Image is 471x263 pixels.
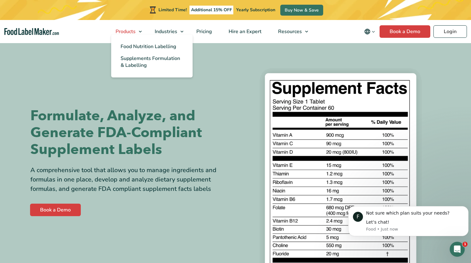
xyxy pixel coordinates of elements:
span: Hire an Expert [227,28,262,35]
span: Limited Time! [158,7,187,13]
span: Industries [153,28,178,35]
span: Supplements Formulation & Labelling [121,55,180,69]
span: Products [114,28,136,35]
iframe: Intercom notifications message [346,201,471,240]
span: Resources [276,28,303,35]
a: Hire an Expert [220,20,268,43]
a: Pricing [188,20,219,43]
a: Products [107,20,145,43]
h1: Formulate, Analyze, and Generate FDA-Compliant Supplement Labels [30,107,231,158]
a: Industries [147,20,187,43]
a: Book a Demo [30,204,81,216]
span: Pricing [194,28,213,35]
span: 1 [463,242,468,247]
button: Change language [360,25,380,38]
a: Food Label Maker homepage [4,28,59,35]
span: Yearly Subscription [236,7,275,13]
a: Food Nutrition Labelling [111,41,193,52]
iframe: Intercom live chat [450,242,465,257]
a: Book a Demo [380,25,430,38]
span: Food Nutrition Labelling [121,43,176,50]
a: Buy Now & Save [280,5,323,16]
span: Additional 15% OFF [189,6,234,14]
a: Login [433,25,467,38]
div: A comprehensive tool that allows you to manage ingredients and formulas in one place, develop and... [30,166,231,194]
a: Supplements Formulation & Labelling [111,52,193,71]
a: Resources [270,20,311,43]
